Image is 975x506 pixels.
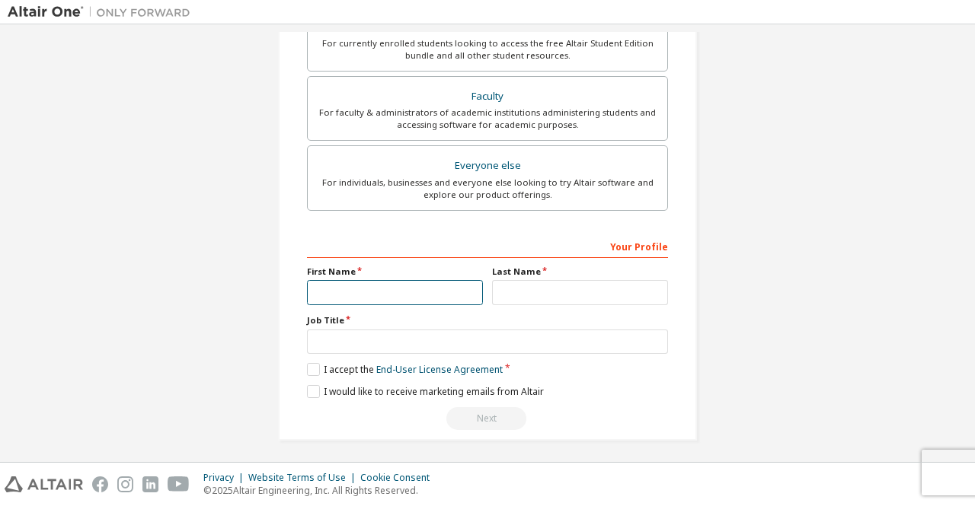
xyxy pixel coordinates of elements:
[317,37,658,62] div: For currently enrolled students looking to access the free Altair Student Edition bundle and all ...
[307,234,668,258] div: Your Profile
[307,363,503,376] label: I accept the
[317,177,658,201] div: For individuals, businesses and everyone else looking to try Altair software and explore our prod...
[317,155,658,177] div: Everyone else
[317,86,658,107] div: Faculty
[307,266,483,278] label: First Name
[307,407,668,430] div: Read and acccept EULA to continue
[8,5,198,20] img: Altair One
[5,476,83,492] img: altair_logo.svg
[492,266,668,278] label: Last Name
[117,476,133,492] img: instagram.svg
[376,363,503,376] a: End-User License Agreement
[92,476,108,492] img: facebook.svg
[307,314,668,326] label: Job Title
[142,476,158,492] img: linkedin.svg
[203,472,248,484] div: Privacy
[203,484,439,497] p: © 2025 Altair Engineering, Inc. All Rights Reserved.
[307,385,544,398] label: I would like to receive marketing emails from Altair
[168,476,190,492] img: youtube.svg
[248,472,360,484] div: Website Terms of Use
[360,472,439,484] div: Cookie Consent
[317,107,658,131] div: For faculty & administrators of academic institutions administering students and accessing softwa...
